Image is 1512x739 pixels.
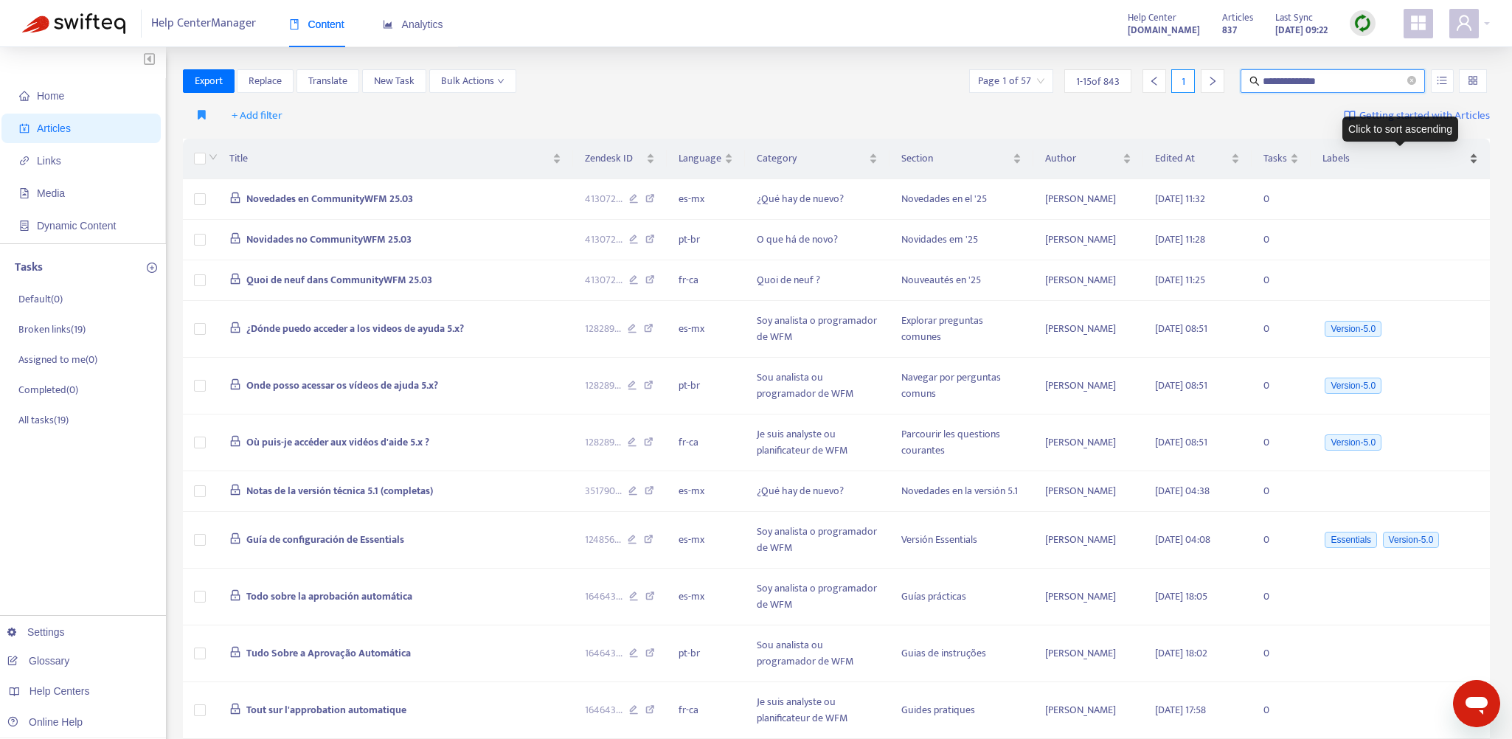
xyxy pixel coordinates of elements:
span: Quoi de neuf dans CommunityWFM 25.03 [246,271,432,288]
span: file-image [19,188,30,198]
td: 0 [1252,569,1311,625]
th: Edited At [1143,139,1252,179]
td: Explorar preguntas comunes [889,301,1033,358]
td: pt-br [667,625,745,682]
td: 0 [1252,625,1311,682]
span: lock [229,589,241,601]
button: unordered-list [1431,69,1454,93]
span: Last Sync [1275,10,1313,26]
span: Home [37,90,64,102]
button: New Task [362,69,426,93]
span: lock [229,322,241,333]
span: Section [901,150,1010,167]
th: Section [889,139,1033,179]
td: Parcourir les questions courantes [889,414,1033,471]
p: Broken links ( 19 ) [18,322,86,337]
img: Swifteq [22,13,125,34]
a: [DOMAIN_NAME] [1128,21,1200,38]
span: close-circle [1407,76,1416,85]
td: ¿Qué hay de nuevo? [745,179,889,220]
p: Assigned to me ( 0 ) [18,352,97,367]
span: Category [757,150,866,167]
span: Help Centers [30,685,90,697]
span: 413072 ... [585,232,623,248]
span: Tudo Sobre a Aprovação Automática [246,645,411,662]
td: Soy analista o programador de WFM [745,569,889,625]
span: 124856 ... [585,532,621,548]
td: Nouveautés en '25 [889,260,1033,301]
span: Tout sur l'approbation automatique [246,701,406,718]
span: lock [229,435,241,447]
span: Todo sobre la aprobación automática [246,588,412,605]
span: unordered-list [1437,75,1447,86]
span: lock [229,273,241,285]
span: [DATE] 08:51 [1155,377,1207,394]
span: plus-circle [147,263,157,273]
td: 0 [1252,301,1311,358]
span: 1 - 15 of 843 [1076,74,1120,89]
span: right [1207,76,1218,86]
span: 128289 ... [585,378,621,394]
td: Soy analista o programador de WFM [745,301,889,358]
th: Zendesk ID [573,139,667,179]
span: Content [289,18,344,30]
span: [DATE] 04:08 [1155,531,1210,548]
td: 0 [1252,179,1311,220]
span: Version-5.0 [1325,378,1381,394]
span: left [1149,76,1159,86]
img: sync.dc5367851b00ba804db3.png [1353,14,1372,32]
p: Default ( 0 ) [18,291,63,307]
p: Tasks [15,259,43,277]
td: Guides pratiques [889,682,1033,739]
strong: [DATE] 09:22 [1275,22,1328,38]
td: Versión Essentials [889,512,1033,569]
th: Labels [1311,139,1490,179]
span: [DATE] 18:02 [1155,645,1207,662]
p: All tasks ( 19 ) [18,412,69,428]
td: es-mx [667,569,745,625]
td: Sou analista ou programador de WFM [745,625,889,682]
button: Translate [296,69,359,93]
td: O que há de novo? [745,220,889,260]
span: down [497,77,504,85]
th: Category [745,139,889,179]
span: Articles [37,122,71,134]
td: pt-br [667,358,745,414]
img: image-link [1344,110,1356,122]
span: Help Center Manager [151,10,256,38]
span: container [19,221,30,231]
span: Tasks [1263,150,1287,167]
span: 413072 ... [585,272,623,288]
td: Navegar por perguntas comuns [889,358,1033,414]
th: Title [218,139,574,179]
span: [DATE] 11:32 [1155,190,1205,207]
td: Guías prácticas [889,569,1033,625]
th: Author [1033,139,1143,179]
span: search [1249,76,1260,86]
span: area-chart [383,19,393,30]
span: [DATE] 08:51 [1155,434,1207,451]
td: pt-br [667,220,745,260]
span: Analytics [383,18,443,30]
td: Je suis analyste ou planificateur de WFM [745,414,889,471]
span: Edited At [1155,150,1228,167]
td: es-mx [667,512,745,569]
strong: [DOMAIN_NAME] [1128,22,1200,38]
span: link [19,156,30,166]
button: Replace [237,69,294,93]
td: Novedades en el '25 [889,179,1033,220]
div: Click to sort ascending [1342,117,1458,142]
span: Title [229,150,550,167]
span: New Task [374,73,415,89]
span: Links [37,155,61,167]
span: Bulk Actions [441,73,504,89]
span: Export [195,73,223,89]
td: [PERSON_NAME] [1033,682,1143,739]
td: es-mx [667,179,745,220]
td: fr-ca [667,260,745,301]
span: 128289 ... [585,434,621,451]
span: Getting started with Articles [1359,108,1490,125]
span: 164643 ... [585,702,623,718]
span: book [289,19,299,30]
span: Où puis-je accéder aux vidéos d'aide 5.x ? [246,434,429,451]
